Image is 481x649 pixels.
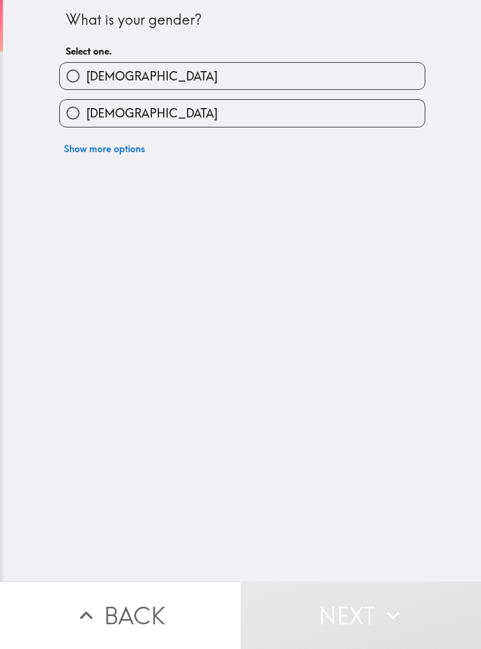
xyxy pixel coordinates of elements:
h6: Select one. [66,45,419,58]
div: What is your gender? [66,10,419,30]
span: [DEMOGRAPHIC_DATA] [86,105,218,122]
button: [DEMOGRAPHIC_DATA] [60,63,425,89]
span: [DEMOGRAPHIC_DATA] [86,68,218,85]
button: Next [240,581,481,649]
button: Show more options [59,137,150,160]
button: [DEMOGRAPHIC_DATA] [60,100,425,126]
